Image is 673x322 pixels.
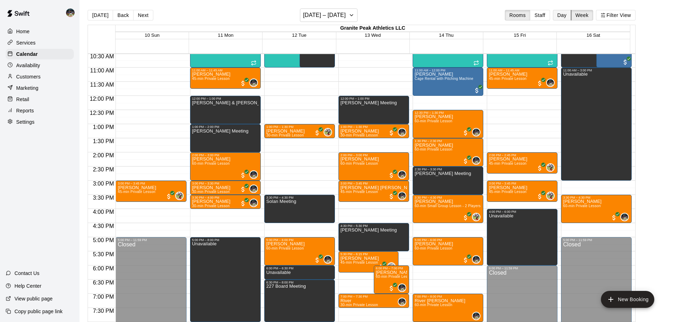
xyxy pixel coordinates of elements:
[415,139,481,143] div: 1:30 PM – 2:30 PM
[91,124,116,130] span: 1:00 PM
[376,267,407,270] div: 6:00 PM – 7:00 PM
[489,210,555,213] div: 4:00 PM – 6:00 PM
[190,181,261,195] div: 3:00 PM – 3:30 PM: Trysten Mooney
[91,152,116,158] span: 2:00 PM
[341,260,378,264] span: 45-min Private Lesson
[341,133,378,137] span: 30-min Private Lesson
[401,283,406,292] span: Nolan Gilbert
[266,238,333,242] div: 5:00 PM – 6:00 PM
[623,213,629,221] span: Nolan Gilbert
[547,192,554,199] img: Casey Peck
[399,171,406,178] img: Nolan Gilbert
[192,97,259,100] div: 12:00 PM – 1:00 PM
[547,79,554,86] img: Nolan Gilbert
[192,125,259,129] div: 1:00 PM – 2:00 PM
[388,193,395,200] span: All customers have paid
[473,256,480,263] img: Nolan Gilbert
[398,192,406,200] div: Nolan Gilbert
[341,252,396,256] div: 5:30 PM – 6:15 PM
[16,96,29,103] p: Retail
[190,96,261,124] div: 12:00 PM – 1:00 PM: Keith & Kinley Weatherford Meeting
[324,129,331,136] img: Casey Peck
[192,77,230,81] span: 45-min Private Lesson
[489,190,527,194] span: 45-min Private Lesson
[91,280,116,286] span: 6:30 PM
[240,186,247,193] span: All customers have paid
[190,152,261,181] div: 2:00 PM – 3:00 PM: Brady Perlinski
[439,33,454,38] button: 14 Thu
[413,237,483,265] div: 5:00 PM – 6:00 PM: Lucas Sullivan
[561,68,632,181] div: 11:00 AM – 3:00 PM: Unavailable
[16,107,34,114] p: Reports
[326,128,332,136] span: Casey Peck
[252,185,258,193] span: Nolan Gilbert
[473,87,480,94] span: All customers have paid
[489,162,527,165] span: 45-min Private Lesson
[489,267,555,270] div: 6:00 PM – 11:59 PM
[341,153,407,157] div: 2:00 PM – 3:00 PM
[240,80,247,87] span: All customers have paid
[536,165,543,172] span: All customers have paid
[399,298,406,305] img: Nolan Gilbert
[620,213,629,221] div: Nolan Gilbert
[571,10,593,21] button: Week
[487,68,557,89] div: 11:00 AM – 11:45 AM: Landon Pitsch-Trenary
[472,312,480,320] div: Nolan Gilbert
[472,128,480,136] div: Nolan Gilbert
[250,185,257,192] img: Nolan Gilbert
[563,238,630,242] div: 5:00 PM – 11:59 PM
[6,94,74,105] div: Retail
[487,152,557,174] div: 2:00 PM – 2:45 PM: Dannika Vulk
[413,68,483,96] div: 11:00 AM – 12:00 PM: James DeMers
[116,25,630,32] div: Granite Peak Athletics LLC
[91,181,116,187] span: 3:00 PM
[401,192,406,200] span: Nolan Gilbert
[264,124,335,138] div: 1:00 PM – 1:30 PM: Rheagan Harlow
[462,257,469,264] span: All customers have paid
[91,294,116,300] span: 7:00 PM
[514,33,526,38] button: 15 Fri
[398,170,406,179] div: Nolan Gilbert
[341,162,378,165] span: 60-min Private Lesson
[415,246,453,250] span: 60-min Private Lesson
[415,303,453,307] span: 60-min Private Lesson
[475,156,480,165] span: Nolan Gilbert
[266,267,333,270] div: 6:00 PM – 6:30 PM
[16,28,30,35] p: Home
[399,129,406,136] img: Nolan Gilbert
[116,181,186,202] div: 3:00 PM – 3:45 PM: Dannika Vulk
[6,49,74,59] div: Calendar
[487,209,557,265] div: 4:00 PM – 6:00 PM: Unavailable
[415,168,481,171] div: 2:30 PM – 3:30 PM
[88,53,116,59] span: 10:30 AM
[266,281,333,284] div: 6:30 PM – 8:00 PM
[249,199,258,207] div: Nolan Gilbert
[16,73,41,80] p: Customers
[300,8,358,22] button: [DATE] – [DATE]
[473,157,480,164] img: Nolan Gilbert
[388,172,395,179] span: All customers have paid
[388,285,395,292] span: All customers have paid
[610,214,618,221] span: All customers have paid
[586,33,600,38] span: 16 Sat
[546,78,555,87] div: Nolan Gilbert
[190,124,261,152] div: 1:00 PM – 2:00 PM: Jeffers Meeting
[473,213,480,221] img: Casey Peck
[192,182,259,185] div: 3:00 PM – 3:30 PM
[401,170,406,179] span: Nolan Gilbert
[250,199,257,206] img: Nolan Gilbert
[145,33,160,38] button: 10 Sun
[118,190,155,194] span: 45-min Private Lesson
[549,192,555,200] span: Casey Peck
[326,255,332,264] span: Nolan Gilbert
[472,255,480,264] div: Nolan Gilbert
[462,158,469,165] span: All customers have paid
[324,255,332,264] div: Nolan Gilbert
[415,119,453,123] span: 60-min Private Lesson
[6,37,74,48] a: Services
[415,77,473,81] span: Cage Rental with Pitching Machine
[192,196,259,199] div: 3:30 PM – 4:00 PM
[365,33,381,38] button: 13 Wed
